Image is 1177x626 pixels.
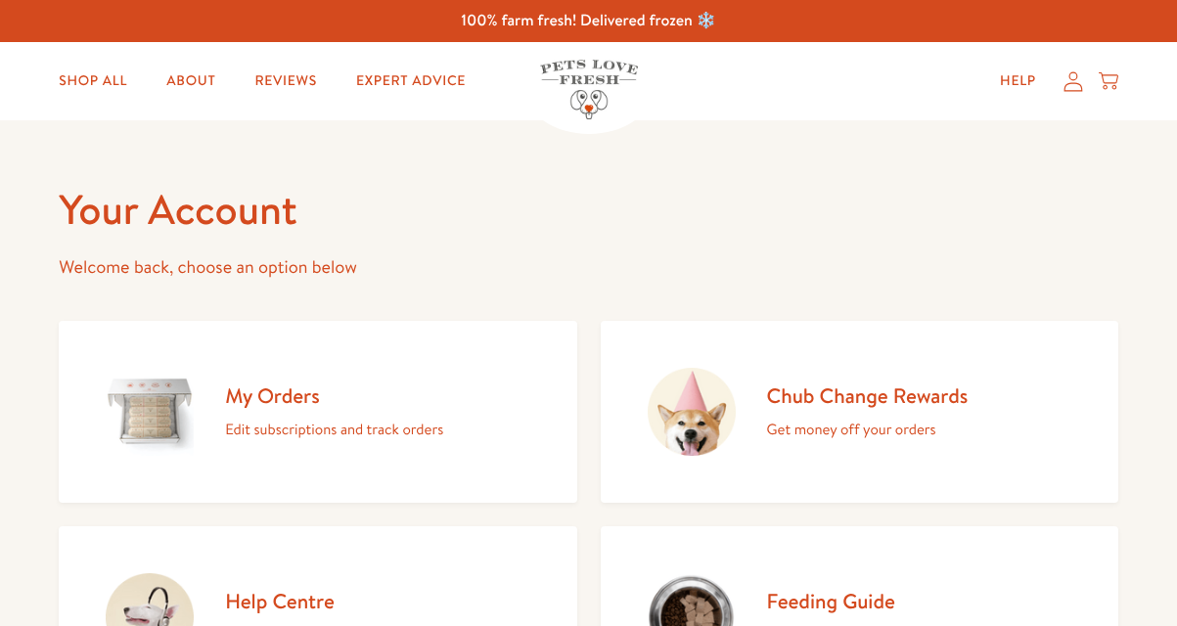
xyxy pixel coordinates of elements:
p: Welcome back, choose an option below [59,252,1118,283]
img: Pets Love Fresh [540,60,638,119]
p: Get money off your orders [767,417,969,442]
a: Chub Change Rewards Get money off your orders [601,321,1118,503]
a: About [151,62,231,101]
h2: Chub Change Rewards [767,382,969,409]
a: Expert Advice [340,62,481,101]
h2: My Orders [225,382,443,409]
h2: Feeding Guide [767,588,979,614]
h2: Help Centre [225,588,427,614]
h1: Your Account [59,183,1118,237]
a: Shop All [43,62,143,101]
a: My Orders Edit subscriptions and track orders [59,321,576,503]
a: Reviews [239,62,332,101]
a: Help [984,62,1052,101]
p: Edit subscriptions and track orders [225,417,443,442]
